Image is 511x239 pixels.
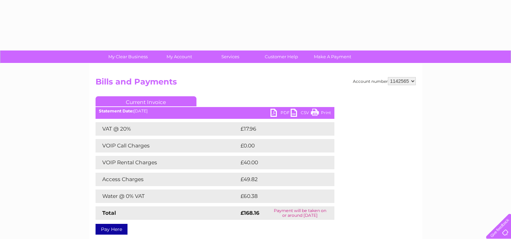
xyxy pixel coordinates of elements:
td: VOIP Rental Charges [96,156,239,169]
td: VAT @ 20% [96,122,239,136]
strong: Total [102,210,116,216]
td: Access Charges [96,173,239,186]
td: £17.96 [239,122,320,136]
div: [DATE] [96,109,334,113]
td: VOIP Call Charges [96,139,239,152]
a: Print [311,109,331,118]
a: My Account [151,50,207,63]
a: Services [203,50,258,63]
a: CSV [291,109,311,118]
td: £40.00 [239,156,321,169]
strong: £168.16 [241,210,259,216]
a: Current Invoice [96,96,196,106]
td: Payment will be taken on or around [DATE] [266,206,334,220]
a: Customer Help [254,50,309,63]
h2: Bills and Payments [96,77,416,90]
td: £60.38 [239,190,321,203]
a: Make A Payment [305,50,360,63]
b: Statement Date: [99,108,134,113]
a: My Clear Business [100,50,156,63]
td: £0.00 [239,139,319,152]
div: Account number [353,77,416,85]
td: Water @ 0% VAT [96,190,239,203]
td: £49.82 [239,173,321,186]
a: PDF [270,109,291,118]
a: Pay Here [96,224,127,235]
